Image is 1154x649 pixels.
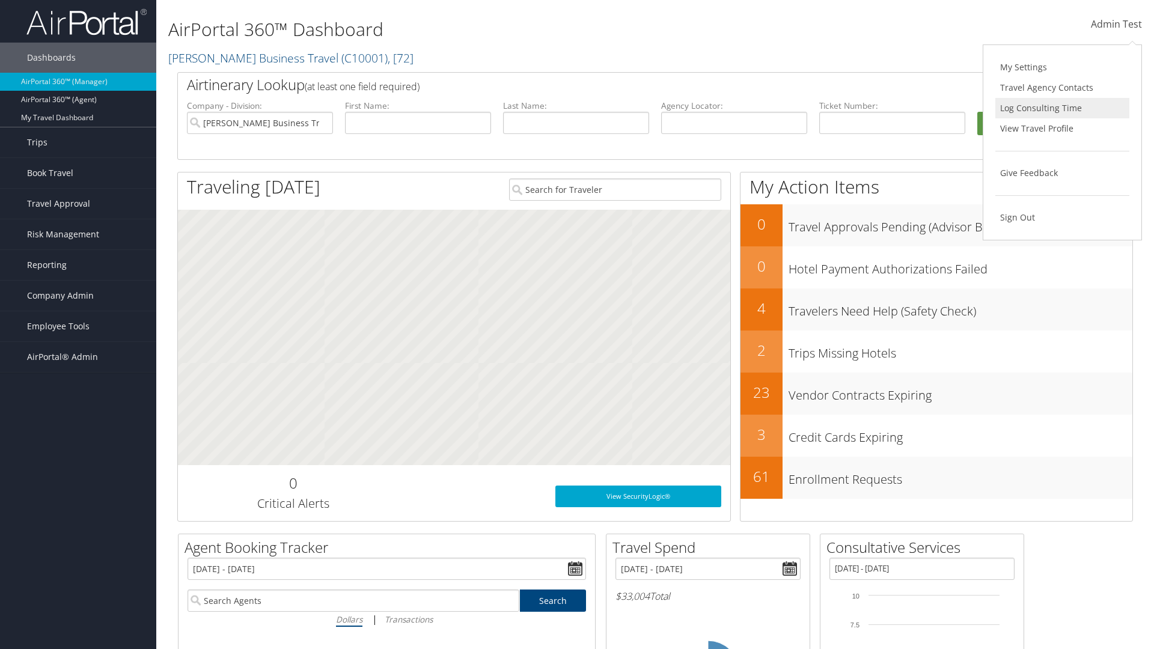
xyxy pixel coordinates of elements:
[740,214,783,234] h2: 0
[740,382,783,403] h2: 23
[612,537,810,558] h2: Travel Spend
[995,163,1129,183] a: Give Feedback
[995,57,1129,78] a: My Settings
[26,8,147,36] img: airportal-logo.png
[509,178,721,201] input: Search for Traveler
[789,255,1132,278] h3: Hotel Payment Authorizations Failed
[388,50,414,66] span: , [ 72 ]
[995,78,1129,98] a: Travel Agency Contacts
[305,80,420,93] span: (at least one field required)
[555,486,721,507] a: View SecurityLogic®
[27,311,90,341] span: Employee Tools
[740,174,1132,200] h1: My Action Items
[740,246,1132,288] a: 0Hotel Payment Authorizations Failed
[740,415,1132,457] a: 3Credit Cards Expiring
[615,590,650,603] span: $33,004
[740,298,783,318] h2: 4
[789,297,1132,320] h3: Travelers Need Help (Safety Check)
[852,593,859,600] tspan: 10
[168,50,414,66] a: [PERSON_NAME] Business Travel
[187,75,1044,95] h2: Airtinerary Lookup
[995,98,1129,118] a: Log Consulting Time
[341,50,388,66] span: ( C10001 )
[187,495,399,512] h3: Critical Alerts
[789,339,1132,362] h3: Trips Missing Hotels
[740,466,783,487] h2: 61
[826,537,1024,558] h2: Consultative Services
[740,457,1132,499] a: 61Enrollment Requests
[850,621,859,629] tspan: 7.5
[187,174,320,200] h1: Traveling [DATE]
[336,614,362,625] i: Dollars
[27,158,73,188] span: Book Travel
[789,381,1132,404] h3: Vendor Contracts Expiring
[995,118,1129,139] a: View Travel Profile
[1091,6,1142,43] a: Admin Test
[789,465,1132,488] h3: Enrollment Requests
[819,100,965,112] label: Ticket Number:
[27,43,76,73] span: Dashboards
[615,590,801,603] h6: Total
[385,614,433,625] i: Transactions
[740,288,1132,331] a: 4Travelers Need Help (Safety Check)
[503,100,649,112] label: Last Name:
[740,424,783,445] h2: 3
[740,340,783,361] h2: 2
[27,127,47,157] span: Trips
[27,219,99,249] span: Risk Management
[168,17,817,42] h1: AirPortal 360™ Dashboard
[345,100,491,112] label: First Name:
[27,281,94,311] span: Company Admin
[187,100,333,112] label: Company - Division:
[187,473,399,493] h2: 0
[27,189,90,219] span: Travel Approval
[977,112,1123,136] button: Search
[789,423,1132,446] h3: Credit Cards Expiring
[740,331,1132,373] a: 2Trips Missing Hotels
[740,256,783,276] h2: 0
[188,590,519,612] input: Search Agents
[27,250,67,280] span: Reporting
[520,590,587,612] a: Search
[789,213,1132,236] h3: Travel Approvals Pending (Advisor Booked)
[188,612,586,627] div: |
[740,373,1132,415] a: 23Vendor Contracts Expiring
[995,207,1129,228] a: Sign Out
[185,537,595,558] h2: Agent Booking Tracker
[740,204,1132,246] a: 0Travel Approvals Pending (Advisor Booked)
[661,100,807,112] label: Agency Locator:
[1091,17,1142,31] span: Admin Test
[27,342,98,372] span: AirPortal® Admin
